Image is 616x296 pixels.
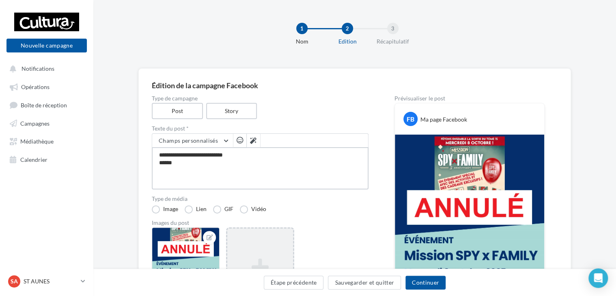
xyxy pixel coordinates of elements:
div: Edition [321,37,373,46]
div: 1 [296,23,308,34]
div: Open Intercom Messenger [588,268,608,288]
button: Sauvegarder et quitter [328,276,401,289]
p: ST AUNES [24,277,78,285]
label: Texte du post * [152,126,368,131]
a: Campagnes [5,115,88,130]
div: FB [403,112,418,126]
a: Boîte de réception [5,97,88,112]
a: SA ST AUNES [6,274,87,289]
label: Type de média [152,196,368,202]
button: Continuer [405,276,446,289]
span: SA [11,277,18,285]
label: Lien [185,205,207,213]
span: Calendrier [20,156,47,163]
div: Images du post [152,220,368,226]
span: Champs personnalisés [159,137,218,144]
div: Récapitulatif [367,37,419,46]
div: Prévisualiser le post [394,96,545,101]
label: Type de campagne [152,96,368,101]
label: Image [152,205,178,213]
span: Médiathèque [20,138,54,145]
span: Boîte de réception [21,101,67,108]
label: Story [206,103,257,119]
label: GIF [213,205,233,213]
span: Opérations [21,83,50,90]
div: Nom [276,37,328,46]
div: Ma page Facebook [420,115,467,124]
button: Étape précédente [264,276,324,289]
a: Médiathèque [5,133,88,148]
button: Notifications [5,61,85,76]
label: Vidéo [240,205,266,213]
div: Édition de la campagne Facebook [152,82,558,89]
button: Champs personnalisés [152,134,233,148]
button: Nouvelle campagne [6,39,87,52]
span: Campagnes [20,120,50,126]
div: 2 [342,23,353,34]
span: Notifications [22,65,54,72]
div: 3 [387,23,398,34]
a: Calendrier [5,152,88,166]
label: Post [152,103,203,119]
a: Opérations [5,79,88,94]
